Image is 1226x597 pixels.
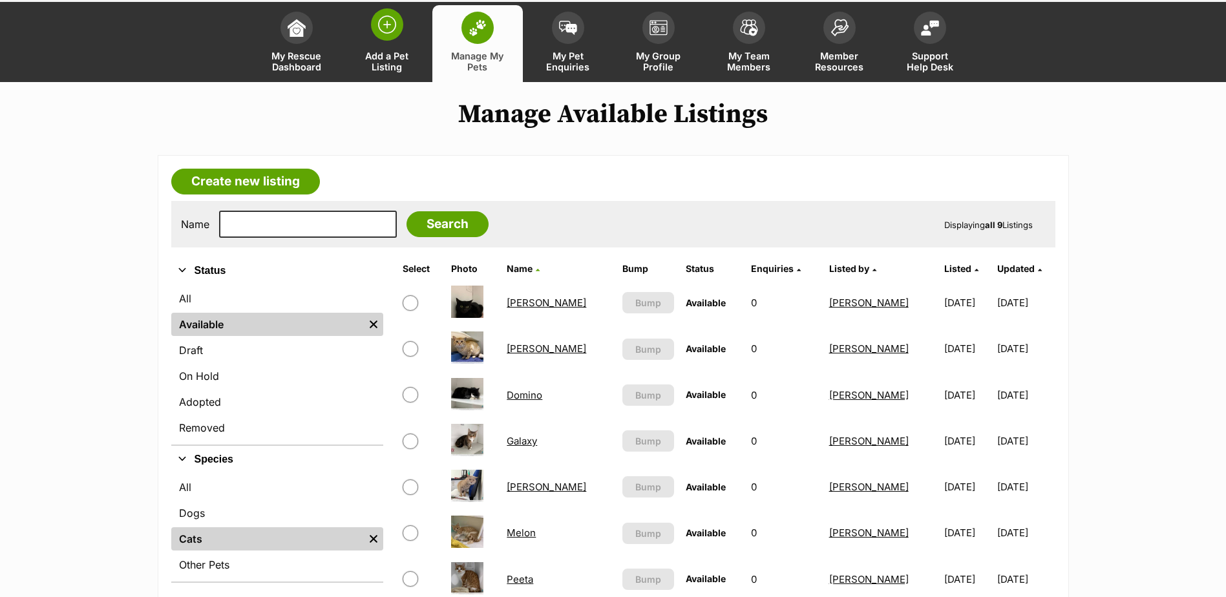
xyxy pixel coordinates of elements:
span: Bump [635,434,661,448]
td: 0 [746,419,822,463]
div: Status [171,284,383,445]
td: [DATE] [997,326,1054,371]
button: Bump [622,430,675,452]
span: Bump [635,388,661,402]
span: Add a Pet Listing [358,50,416,72]
a: Name [507,263,540,274]
a: [PERSON_NAME] [829,297,909,309]
img: dashboard-icon-eb2f2d2d3e046f16d808141f083e7271f6b2e854fb5c12c21221c1fb7104beca.svg [288,19,306,37]
a: Member Resources [794,5,885,82]
span: Bump [635,527,661,540]
img: team-members-icon-5396bd8760b3fe7c0b43da4ab00e1e3bb1a5d9ba89233759b79545d2d3fc5d0d.svg [740,19,758,36]
span: Bump [635,342,661,356]
td: [DATE] [939,280,996,325]
a: Listed [944,263,978,274]
a: All [171,476,383,499]
button: Bump [622,476,675,497]
td: 0 [746,326,822,371]
a: Create new listing [171,169,320,194]
td: [DATE] [997,465,1054,509]
span: Listed by [829,263,869,274]
span: My Group Profile [629,50,688,72]
a: [PERSON_NAME] [829,481,909,493]
a: Listed by [829,263,876,274]
a: Cats [171,527,364,550]
span: Available [686,343,726,354]
a: Galaxy [507,435,537,447]
td: [DATE] [939,510,996,555]
span: My Pet Enquiries [539,50,597,72]
td: [DATE] [939,373,996,417]
a: Updated [997,263,1042,274]
input: Search [407,211,489,237]
a: Available [171,313,364,336]
a: Other Pets [171,553,383,576]
img: member-resources-icon-8e73f808a243e03378d46382f2149f9095a855e16c252ad45f914b54edf8863c.svg [830,19,849,36]
a: Draft [171,339,383,362]
span: Available [686,573,726,584]
a: [PERSON_NAME] [829,342,909,355]
td: [DATE] [939,326,996,371]
a: All [171,287,383,310]
span: Available [686,435,726,446]
td: [DATE] [997,419,1054,463]
a: Domino [507,389,542,401]
a: Dogs [171,501,383,525]
a: [PERSON_NAME] [507,342,586,355]
td: [DATE] [997,510,1054,555]
a: My Rescue Dashboard [251,5,342,82]
a: Remove filter [364,313,383,336]
button: Bump [622,384,675,406]
a: [PERSON_NAME] [829,573,909,585]
th: Bump [617,258,680,279]
span: Displaying Listings [944,220,1033,230]
a: Melon [507,527,536,539]
button: Bump [622,292,675,313]
a: Removed [171,416,383,439]
td: [DATE] [939,465,996,509]
img: help-desk-icon-fdf02630f3aa405de69fd3d07c3f3aa587a6932b1a1747fa1d2bba05be0121f9.svg [921,20,939,36]
td: [DATE] [997,373,1054,417]
a: Adopted [171,390,383,414]
a: My Team Members [704,5,794,82]
a: My Pet Enquiries [523,5,613,82]
button: Bump [622,523,675,544]
td: 0 [746,510,822,555]
td: 0 [746,280,822,325]
span: translation missing: en.admin.listings.index.attributes.enquiries [751,263,794,274]
span: Name [507,263,533,274]
td: 0 [746,465,822,509]
a: My Group Profile [613,5,704,82]
span: Support Help Desk [901,50,959,72]
span: Listed [944,263,971,274]
span: Manage My Pets [449,50,507,72]
td: [DATE] [997,280,1054,325]
a: [PERSON_NAME] [507,481,586,493]
img: manage-my-pets-icon-02211641906a0b7f246fdf0571729dbe1e7629f14944591b6c1af311fb30b64b.svg [469,19,487,36]
a: Enquiries [751,263,801,274]
a: Support Help Desk [885,5,975,82]
th: Photo [446,258,500,279]
span: Available [686,297,726,308]
a: Remove filter [364,527,383,550]
a: Manage My Pets [432,5,523,82]
button: Bump [622,569,675,590]
span: Member Resources [810,50,869,72]
span: Available [686,527,726,538]
th: Select [397,258,445,279]
td: 0 [746,373,822,417]
span: Updated [997,263,1035,274]
span: Bump [635,572,661,586]
a: [PERSON_NAME] [829,527,909,539]
span: Bump [635,480,661,494]
a: On Hold [171,364,383,388]
a: Add a Pet Listing [342,5,432,82]
span: My Team Members [720,50,778,72]
span: Bump [635,296,661,309]
span: Available [686,389,726,400]
img: group-profile-icon-3fa3cf56718a62981997c0bc7e787c4b2cf8bcc04b72c1350f741eb67cf2f40e.svg [650,20,668,36]
span: My Rescue Dashboard [268,50,326,72]
img: add-pet-listing-icon-0afa8454b4691262ce3f59096e99ab1cd57d4a30225e0717b998d2c9b9846f56.svg [378,16,396,34]
strong: all 9 [985,220,1002,230]
span: Available [686,481,726,492]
